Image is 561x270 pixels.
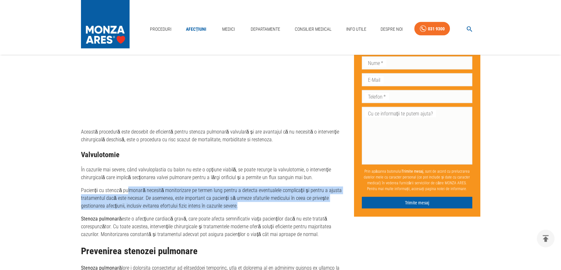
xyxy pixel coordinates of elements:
[81,246,344,256] h2: Prevenirea stenozei pulmonare
[147,23,174,36] a: Proceduri
[183,23,209,36] a: Afecțiuni
[414,22,450,36] a: 031 9300
[81,215,344,238] p: este o afecțiune cardiacă gravă, care poate afecta semnificativ viața pacienților dacă nu este tr...
[81,166,344,181] p: În cazurile mai severe, când valvuloplastia cu balon nu este o opțiune viabilă, se poate recurge ...
[81,128,344,144] p: Această procedură este deosebit de eficientă pentru stenoza pulmonară valvulară și are avantajul ...
[362,166,472,194] p: Prin apăsarea butonului , sunt de acord cu prelucrarea datelor mele cu caracter personal (ce pot ...
[343,23,369,36] a: Info Utile
[292,23,334,36] a: Consilier Medical
[248,23,283,36] a: Departamente
[81,151,344,159] h3: Valvulotomie
[362,197,472,209] button: Trimite mesaj
[81,187,344,210] p: Pacienții cu stenoză pulmonară necesită monitorizare pe termen lung pentru a detecta eventualele ...
[81,216,122,222] strong: Stenoza pulmonară
[428,25,444,33] div: 031 9300
[537,230,555,247] button: delete
[218,23,239,36] a: Medici
[378,23,405,36] a: Despre Noi
[402,169,423,173] b: Trimite mesaj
